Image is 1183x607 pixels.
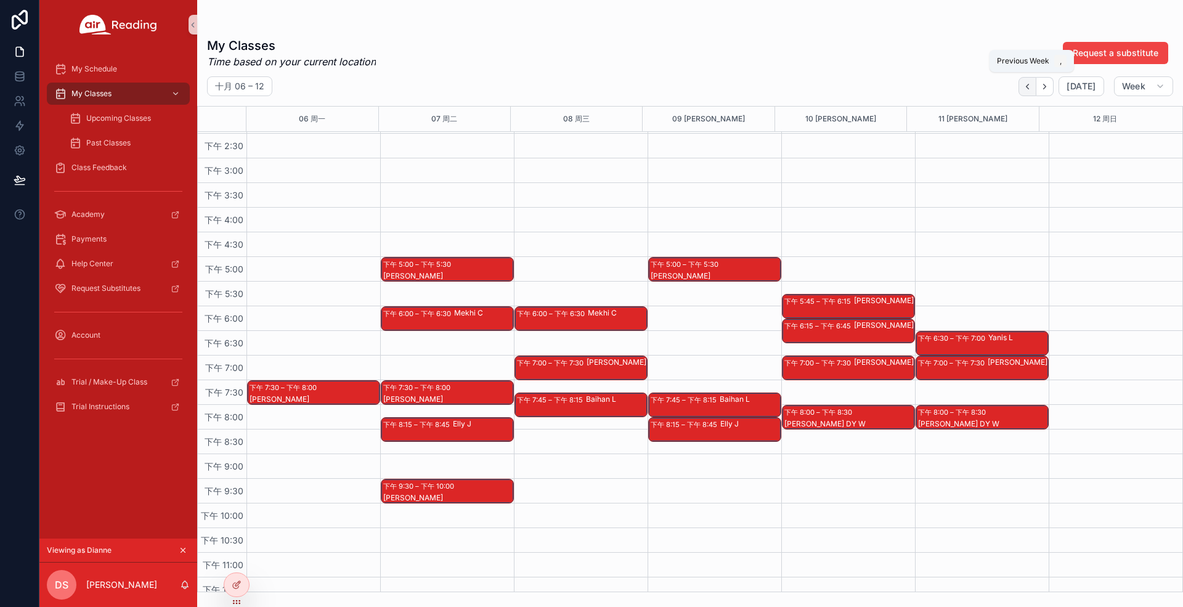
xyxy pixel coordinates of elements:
div: 下午 7:45 – 下午 8:15Baihan L [649,393,781,417]
a: Account [47,324,190,346]
div: [PERSON_NAME] [250,394,379,404]
span: Payments [71,234,107,244]
a: Payments [47,228,190,250]
div: 下午 8:00 – 下午 8:30[PERSON_NAME] DY W [783,405,914,429]
a: Class Feedback [47,157,190,179]
span: 下午 9:30 [201,486,246,496]
div: 下午 8:15 – 下午 8:45Elly J [381,418,513,441]
div: 下午 8:00 – 下午 8:30[PERSON_NAME] DY W [916,405,1048,429]
button: 10 [PERSON_NAME] [805,107,876,131]
span: Request Substitutes [71,283,140,293]
a: Trial / Make-Up Class [47,371,190,393]
a: Past Classes [62,132,190,154]
div: 下午 6:15 – 下午 6:45 [784,320,854,332]
div: 09 [PERSON_NAME] [672,107,745,131]
div: 下午 7:00 – 下午 7:30[PERSON_NAME] [783,356,914,380]
span: Help Center [71,259,113,269]
span: [DATE] [1067,81,1096,92]
div: 下午 7:45 – 下午 8:15 [517,394,586,406]
div: Yanis L [988,333,1047,343]
div: [PERSON_NAME] [383,394,513,404]
span: DS [55,577,68,592]
div: 下午 8:15 – 下午 8:45Elly J [649,418,781,441]
button: 11 [PERSON_NAME] [938,107,1007,131]
span: 下午 5:00 [202,264,246,274]
div: 下午 5:00 – 下午 5:30[PERSON_NAME] [381,258,513,281]
span: 下午 7:00 [202,362,246,373]
span: , [1055,56,1065,66]
a: My Schedule [47,58,190,80]
div: [PERSON_NAME] [383,493,513,503]
button: 06 周一 [299,107,325,131]
a: Trial Instructions [47,396,190,418]
span: 下午 3:30 [201,190,246,200]
div: 12 周日 [1093,107,1117,131]
span: 下午 6:00 [201,313,246,324]
h1: My Classes [207,37,376,54]
a: My Classes [47,83,190,105]
div: 下午 8:00 – 下午 8:30 [918,406,989,418]
div: Baihan L [586,394,646,404]
div: 下午 5:45 – 下午 6:15 [784,295,854,308]
div: 下午 7:30 – 下午 8:00[PERSON_NAME] [381,381,513,404]
span: 下午 10:00 [198,510,246,521]
div: 下午 7:30 – 下午 8:00[PERSON_NAME] [248,381,380,404]
span: 下午 10:30 [198,535,246,545]
div: [PERSON_NAME] DY W [918,419,1047,429]
button: 07 周二 [431,107,457,131]
div: 下午 9:30 – 下午 10:00 [383,480,457,492]
span: 下午 4:00 [201,214,246,225]
span: 下午 2:30 [201,141,246,151]
span: 下午 5:30 [202,288,246,299]
span: Previous Week [997,56,1049,66]
div: 下午 6:00 – 下午 6:30 [517,308,588,320]
img: App logo [79,15,157,35]
button: [DATE] [1059,76,1104,96]
div: [PERSON_NAME] [988,357,1047,367]
div: 下午 5:00 – 下午 5:30[PERSON_NAME] [649,258,781,281]
div: Elly J [720,419,780,429]
span: Account [71,330,100,340]
a: Help Center [47,253,190,275]
div: 下午 7:45 – 下午 8:15 [651,394,720,406]
span: Past Classes [86,138,131,148]
p: [PERSON_NAME] [86,579,157,591]
span: Week [1122,81,1145,92]
span: My Classes [71,89,112,99]
div: [PERSON_NAME] [854,320,914,330]
div: 下午 7:45 – 下午 8:15Baihan L [515,393,647,417]
div: Baihan L [720,394,780,404]
button: Week [1114,76,1173,96]
div: 下午 7:00 – 下午 7:30[PERSON_NAME] [515,356,647,380]
div: 下午 5:45 – 下午 6:15[PERSON_NAME] [783,295,914,318]
h2: 十月 06 – 12 [215,80,264,92]
div: Elly J [453,419,513,429]
div: 下午 7:00 – 下午 7:30 [784,357,854,369]
span: 下午 4:30 [201,239,246,250]
span: 下午 3:00 [201,165,246,176]
div: 下午 6:00 – 下午 6:30Mekhi C [381,307,513,330]
div: 下午 9:30 – 下午 10:00[PERSON_NAME] [381,479,513,503]
span: Trial Instructions [71,402,129,412]
div: 下午 7:00 – 下午 7:30[PERSON_NAME] [916,356,1048,380]
span: 下午 9:00 [201,461,246,471]
button: Next [1036,77,1054,96]
span: 下午 11:30 [200,584,246,595]
div: [PERSON_NAME] [854,296,914,306]
div: [PERSON_NAME] [854,357,914,367]
div: 下午 7:30 – 下午 8:00 [383,381,453,394]
button: 08 周三 [563,107,590,131]
div: Mekhi C [588,308,646,318]
span: Viewing as Dianne [47,545,112,555]
span: My Schedule [71,64,117,74]
div: [PERSON_NAME] [587,357,646,367]
div: 下午 7:00 – 下午 7:30 [918,357,988,369]
div: 下午 6:00 – 下午 6:30Mekhi C [515,307,647,330]
div: [PERSON_NAME] [651,271,780,281]
div: 下午 6:30 – 下午 7:00 [918,332,988,344]
em: Time based on your current location [207,54,376,69]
